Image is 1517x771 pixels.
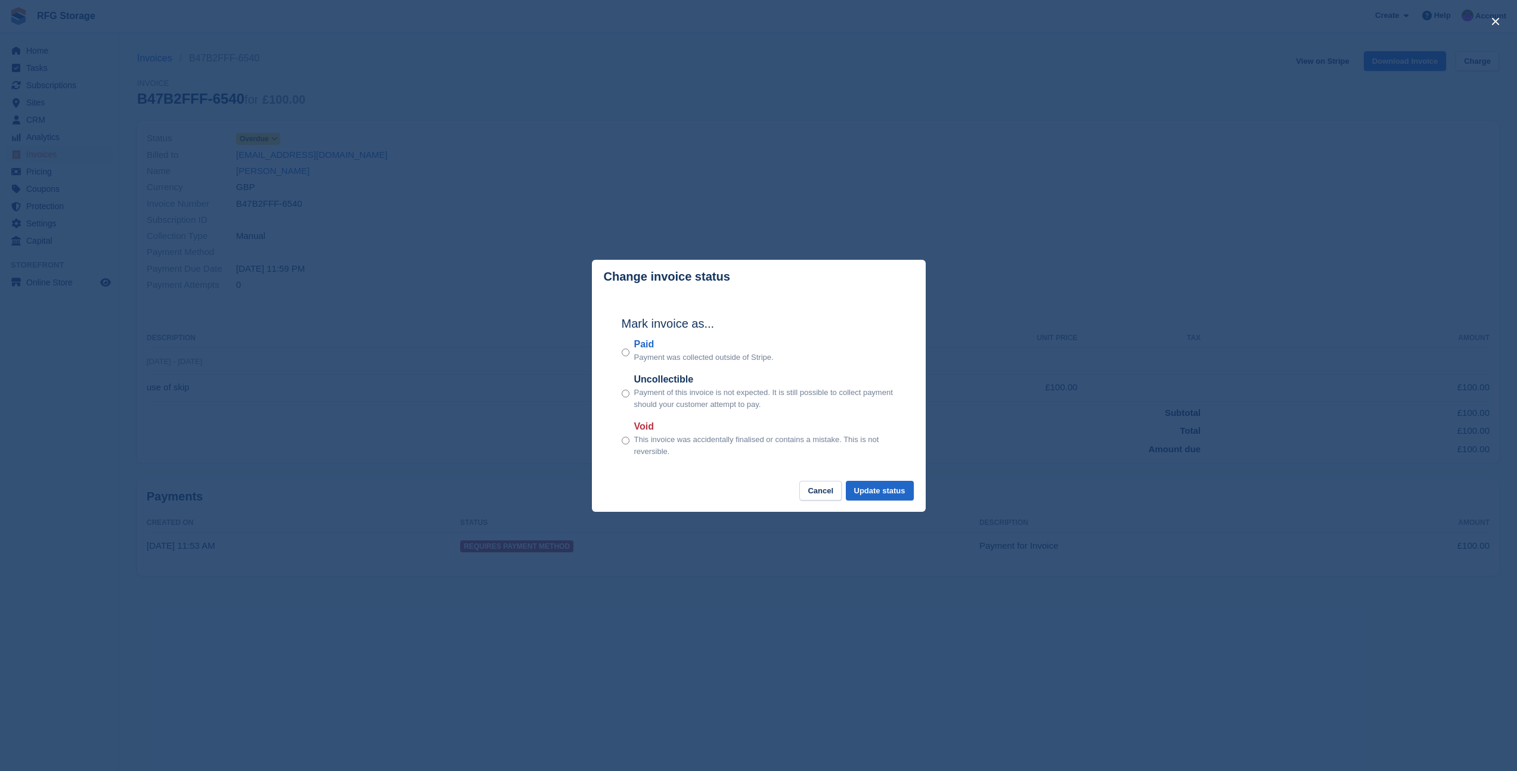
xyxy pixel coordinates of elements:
[634,387,896,410] p: Payment of this invoice is not expected. It is still possible to collect payment should your cust...
[622,315,896,332] h2: Mark invoice as...
[634,352,774,363] p: Payment was collected outside of Stripe.
[634,434,896,457] p: This invoice was accidentally finalised or contains a mistake. This is not reversible.
[1486,12,1505,31] button: close
[634,337,774,352] label: Paid
[634,419,896,434] label: Void
[846,481,914,500] button: Update status
[634,372,896,387] label: Uncollectible
[604,270,730,284] p: Change invoice status
[799,481,842,500] button: Cancel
